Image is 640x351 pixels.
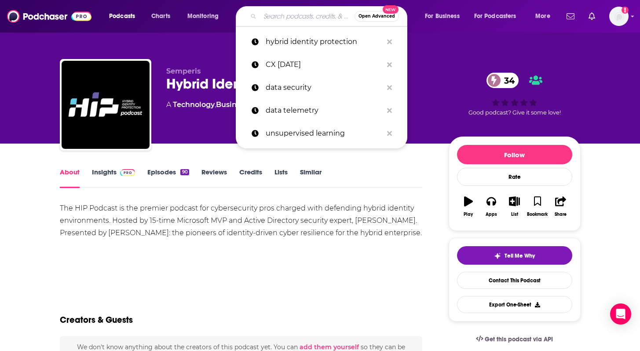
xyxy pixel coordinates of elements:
p: hybrid identity protection [266,30,383,53]
p: unsupervised learning [266,122,383,145]
span: For Business [425,10,460,22]
a: Reviews [201,168,227,188]
a: data security [236,76,407,99]
a: Lists [274,168,288,188]
button: tell me why sparkleTell Me Why [457,246,572,265]
span: New [383,5,399,14]
button: Follow [457,145,572,164]
img: Podchaser - Follow, Share and Rate Podcasts [7,8,91,25]
span: Podcasts [109,10,135,22]
button: open menu [181,9,230,23]
a: Technology [173,100,215,109]
img: Hybrid Identity Protection Podcast [62,61,150,149]
button: open menu [419,9,471,23]
a: CX [DATE] [236,53,407,76]
span: More [535,10,550,22]
button: Share [549,191,572,222]
a: hybrid identity protection [236,30,407,53]
h2: Creators & Guests [60,314,133,325]
div: Play [464,212,473,217]
span: Good podcast? Give it some love! [468,109,561,116]
a: Business [216,100,248,109]
input: Search podcasts, credits, & more... [260,9,355,23]
span: Logged in as biancagorospe [609,7,629,26]
div: The HIP Podcast is the premier podcast for cybersecurity pros charged with defending hybrid ident... [60,202,423,239]
button: Apps [480,191,503,222]
button: Open AdvancedNew [355,11,399,22]
a: Credits [239,168,262,188]
div: Search podcasts, credits, & more... [244,6,416,26]
a: data telemetry [236,99,407,122]
span: Open Advanced [358,14,395,18]
button: Bookmark [526,191,549,222]
a: About [60,168,80,188]
p: CX today [266,53,383,76]
span: Tell Me Why [505,252,535,259]
div: 34Good podcast? Give it some love! [449,67,581,122]
a: Contact This Podcast [457,272,572,289]
button: Show profile menu [609,7,629,26]
p: data telemetry [266,99,383,122]
div: List [511,212,518,217]
a: Show notifications dropdown [563,9,578,24]
p: data security [266,76,383,99]
a: unsupervised learning [236,122,407,145]
div: 90 [180,169,189,175]
button: open menu [103,9,146,23]
span: For Podcasters [474,10,516,22]
a: 34 [486,73,519,88]
span: Monitoring [187,10,219,22]
span: Charts [151,10,170,22]
div: Open Intercom Messenger [610,303,631,325]
button: Export One-Sheet [457,296,572,313]
button: List [503,191,526,222]
span: Get this podcast via API [485,336,553,343]
div: Share [555,212,567,217]
a: Show notifications dropdown [585,9,599,24]
span: Semperis [166,67,201,75]
button: open menu [529,9,561,23]
img: tell me why sparkle [494,252,501,259]
img: Podchaser Pro [120,169,135,176]
button: Play [457,191,480,222]
div: Rate [457,168,572,186]
a: Similar [300,168,322,188]
a: Get this podcast via API [469,329,560,350]
button: open menu [468,9,529,23]
a: Episodes90 [147,168,189,188]
div: Bookmark [527,212,548,217]
button: add them yourself [300,344,359,351]
span: , [215,100,216,109]
div: A podcast [166,100,327,110]
a: InsightsPodchaser Pro [92,168,135,188]
div: Apps [486,212,497,217]
span: 34 [495,73,519,88]
a: Charts [146,9,176,23]
svg: Add a profile image [622,7,629,14]
img: User Profile [609,7,629,26]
